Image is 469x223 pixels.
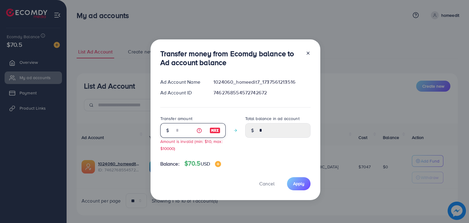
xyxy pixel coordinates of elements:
h4: $70.5 [184,160,221,167]
img: image [215,161,221,167]
span: Balance: [160,160,180,167]
small: Amount is invalid (min: $10, max: $10000) [160,138,223,151]
button: Apply [287,177,311,190]
span: Cancel [259,180,274,187]
span: USD [201,160,210,167]
span: Apply [293,181,304,187]
div: 1024060_homeedit7_1737561213516 [209,79,315,86]
label: Transfer amount [160,115,192,122]
img: image [209,127,220,134]
div: Ad Account Name [155,79,209,86]
div: Ad Account ID [155,89,209,96]
h3: Transfer money from Ecomdy balance to Ad account balance [160,49,301,67]
button: Cancel [252,177,282,190]
div: 7462768554572742672 [209,89,315,96]
label: Total balance in ad account [245,115,300,122]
